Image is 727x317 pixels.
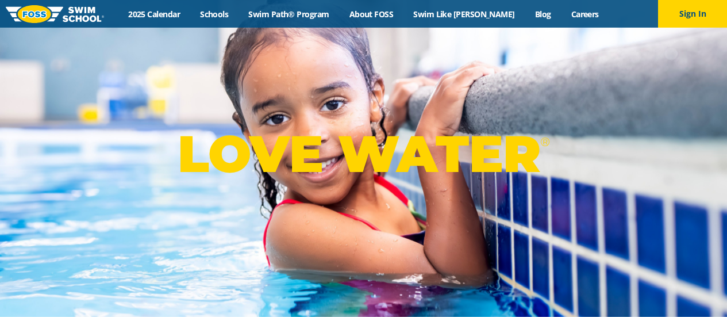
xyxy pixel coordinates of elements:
[190,9,239,20] a: Schools
[403,9,525,20] a: Swim Like [PERSON_NAME]
[6,5,104,23] img: FOSS Swim School Logo
[239,9,339,20] a: Swim Path® Program
[339,9,403,20] a: About FOSS
[178,123,549,185] p: LOVE WATER
[118,9,190,20] a: 2025 Calendar
[525,9,561,20] a: Blog
[540,135,549,149] sup: ®
[561,9,609,20] a: Careers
